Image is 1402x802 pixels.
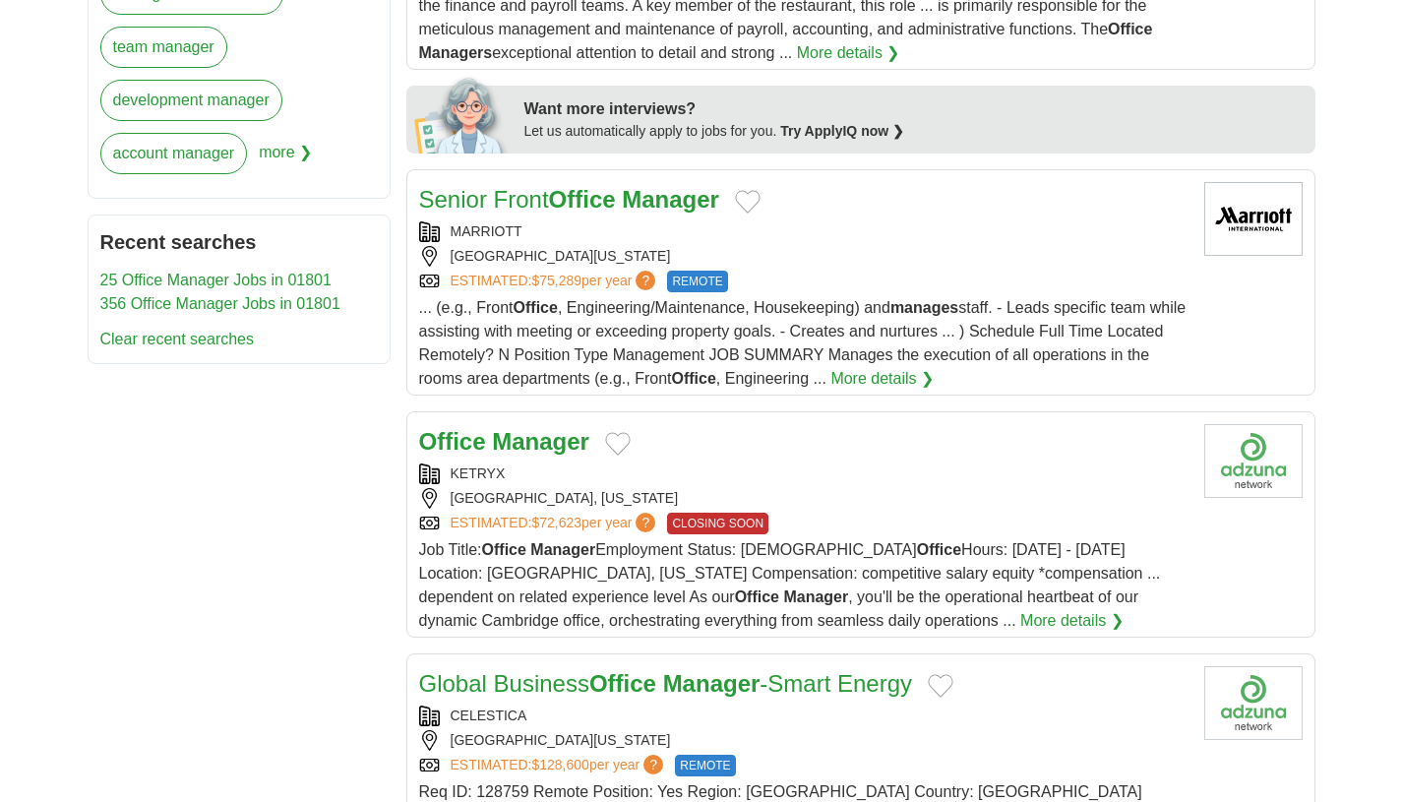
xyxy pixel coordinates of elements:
[419,44,493,61] strong: Managers
[1020,609,1124,633] a: More details ❯
[780,123,904,139] a: Try ApplyIQ now ❯
[783,588,848,605] strong: Manager
[419,428,486,455] strong: Office
[419,541,1161,629] span: Job Title: Employment Status: [DEMOGRAPHIC_DATA] Hours: [DATE] - [DATE] Location: [GEOGRAPHIC_DAT...
[451,513,660,534] a: ESTIMATED:$72,623per year?
[1204,182,1303,256] img: Marriott International logo
[531,515,581,530] span: $72,623
[530,541,595,558] strong: Manager
[100,227,378,257] h2: Recent searches
[928,674,953,698] button: Add to favorite jobs
[100,272,332,288] a: 25 Office Manager Jobs in 01801
[419,670,913,697] a: Global BusinessOffice Manager-Smart Energy
[735,190,761,214] button: Add to favorite jobs
[100,27,227,68] a: team manager
[735,588,779,605] strong: Office
[451,755,668,776] a: ESTIMATED:$128,600per year?
[675,755,735,776] span: REMOTE
[636,513,655,532] span: ?
[672,370,716,387] strong: Office
[419,246,1189,267] div: [GEOGRAPHIC_DATA][US_STATE]
[451,223,522,239] a: MARRIOTT
[605,432,631,456] button: Add to favorite jobs
[636,271,655,290] span: ?
[667,271,727,292] span: REMOTE
[100,295,340,312] a: 356 Office Manager Jobs in 01801
[531,757,588,772] span: $128,600
[797,41,900,65] a: More details ❯
[414,75,510,154] img: apply-iq-scientist.png
[1204,424,1303,498] img: Company logo
[663,670,761,697] strong: Manager
[524,97,1304,121] div: Want more interviews?
[419,463,1189,484] div: KETRYX
[100,80,282,121] a: development manager
[1204,666,1303,740] img: Company logo
[549,186,616,213] strong: Office
[531,273,581,288] span: $75,289
[514,299,558,316] strong: Office
[419,706,1189,726] div: CELESTICA
[419,186,719,213] a: Senior FrontOffice Manager
[451,271,660,292] a: ESTIMATED:$75,289per year?
[667,513,768,534] span: CLOSING SOON
[917,541,961,558] strong: Office
[589,670,656,697] strong: Office
[890,299,958,316] strong: manages
[259,133,312,186] span: more ❯
[419,299,1187,387] span: ... (e.g., Front , Engineering/Maintenance, Housekeeping) and staff. - Leads specific team while ...
[830,367,934,391] a: More details ❯
[492,428,589,455] strong: Manager
[1108,21,1152,37] strong: Office
[419,730,1189,751] div: [GEOGRAPHIC_DATA][US_STATE]
[622,186,719,213] strong: Manager
[482,541,526,558] strong: Office
[419,428,589,455] a: Office Manager
[524,121,1304,142] div: Let us automatically apply to jobs for you.
[643,755,663,774] span: ?
[100,331,255,347] a: Clear recent searches
[100,133,248,174] a: account manager
[419,488,1189,509] div: [GEOGRAPHIC_DATA], [US_STATE]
